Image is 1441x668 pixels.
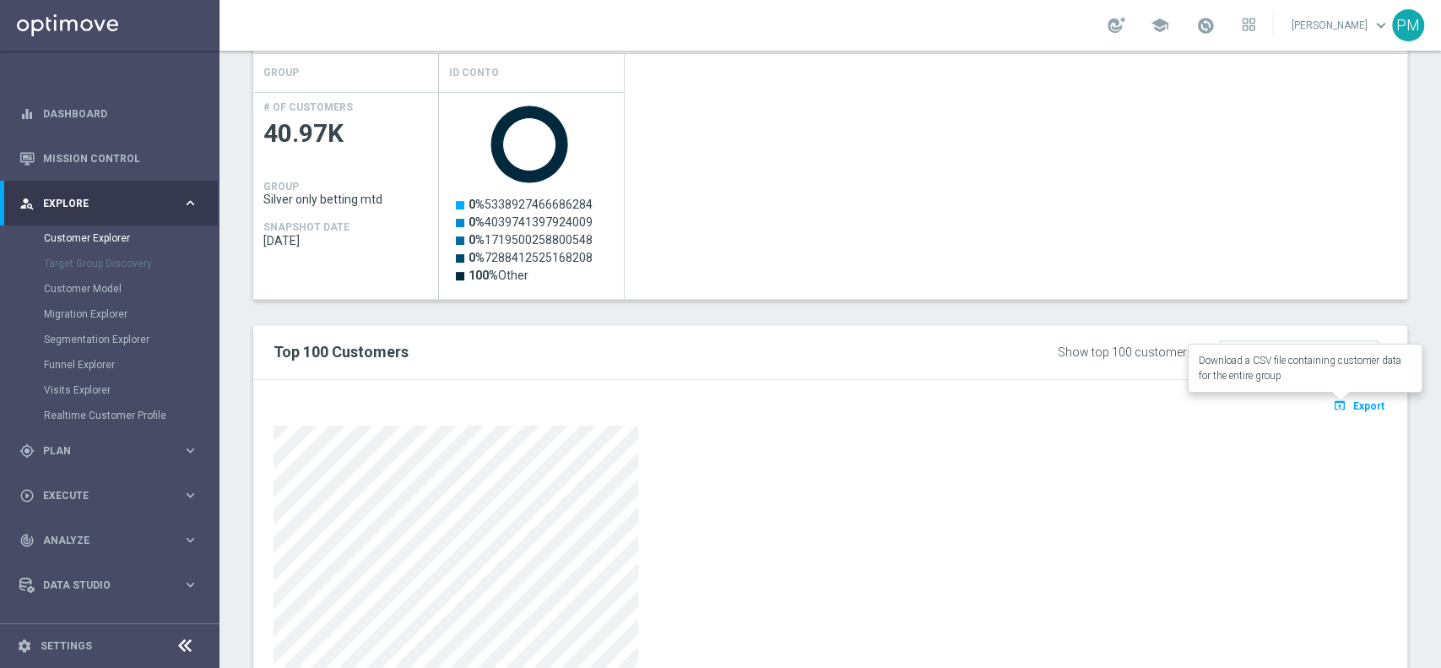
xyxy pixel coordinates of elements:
h4: # OF CUSTOMERS [263,101,353,113]
div: Customer Model [44,276,218,301]
text: 7288412525168208 [469,251,593,264]
div: Plan [19,443,182,459]
text: 4039741397924009 [469,215,593,229]
text: 1719500258800548 [469,233,593,247]
i: keyboard_arrow_right [182,195,198,211]
h2: Top 100 Customers [274,342,913,362]
h4: GROUP [263,181,299,193]
div: Show top 100 customers by [1058,345,1209,360]
span: 2025-08-11 [263,234,429,247]
div: Segmentation Explorer [44,327,218,352]
button: track_changes Analyze keyboard_arrow_right [19,534,199,547]
a: [PERSON_NAME]keyboard_arrow_down [1290,13,1392,38]
a: Customer Model [44,282,176,296]
span: Analyze [43,535,182,546]
i: keyboard_arrow_right [182,532,198,548]
div: Analyze [19,533,182,548]
div: Data Studio [19,578,182,593]
span: Execute [43,491,182,501]
span: Explore [43,198,182,209]
i: play_circle_outline [19,488,35,503]
a: Dashboard [43,91,198,136]
i: person_search [19,196,35,211]
button: play_circle_outline Execute keyboard_arrow_right [19,489,199,502]
div: Explore [19,196,182,211]
span: keyboard_arrow_down [1372,16,1390,35]
div: Press SPACE to select this row. [253,92,439,299]
a: Funnel Explorer [44,358,176,372]
i: keyboard_arrow_right [182,487,198,503]
span: Silver only betting mtd [263,193,429,206]
a: Segmentation Explorer [44,333,176,346]
a: Migration Explorer [44,307,176,321]
tspan: 0% [469,233,485,247]
div: Optibot [19,607,198,652]
span: school [1151,16,1169,35]
div: Realtime Customer Profile [44,403,218,428]
a: Visits Explorer [44,383,176,397]
a: Customer Explorer [44,231,176,245]
div: Press SPACE to select this row. [439,92,625,299]
i: open_in_browser [1333,399,1351,412]
a: Realtime Customer Profile [44,409,176,422]
i: keyboard_arrow_right [182,577,198,593]
div: Customer Explorer [44,225,218,251]
button: equalizer Dashboard [19,107,199,121]
h4: Id Conto [449,58,499,88]
div: Dashboard [19,91,198,136]
div: Migration Explorer [44,301,218,327]
button: person_search Explore keyboard_arrow_right [19,197,199,210]
div: Visits Explorer [44,377,218,403]
tspan: 0% [469,198,485,211]
div: Execute [19,488,182,503]
a: Mission Control [43,136,198,181]
i: lightbulb [19,622,35,638]
tspan: 0% [469,251,485,264]
div: PM [1392,9,1424,41]
button: open_in_browser Export [1330,394,1387,416]
a: Settings [41,641,92,651]
span: 40.97K [263,117,429,150]
div: Mission Control [19,136,198,181]
button: Data Studio keyboard_arrow_right [19,578,199,592]
span: Plan [43,446,182,456]
i: track_changes [19,533,35,548]
div: Funnel Explorer [44,352,218,377]
button: Mission Control [19,152,199,166]
button: gps_fixed Plan keyboard_arrow_right [19,444,199,458]
span: Export [1353,400,1384,412]
i: keyboard_arrow_right [182,443,198,459]
h4: GROUP [263,58,299,88]
h4: SNAPSHOT DATE [263,221,349,233]
i: settings [17,638,32,654]
tspan: 100% [469,269,498,282]
a: Optibot [43,607,176,652]
tspan: 0% [469,215,485,229]
text: Other [469,269,528,282]
i: equalizer [19,106,35,122]
i: gps_fixed [19,443,35,459]
span: Data Studio [43,580,182,590]
text: 5338927466686284 [469,198,593,211]
div: Target Group Discovery [44,251,218,276]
